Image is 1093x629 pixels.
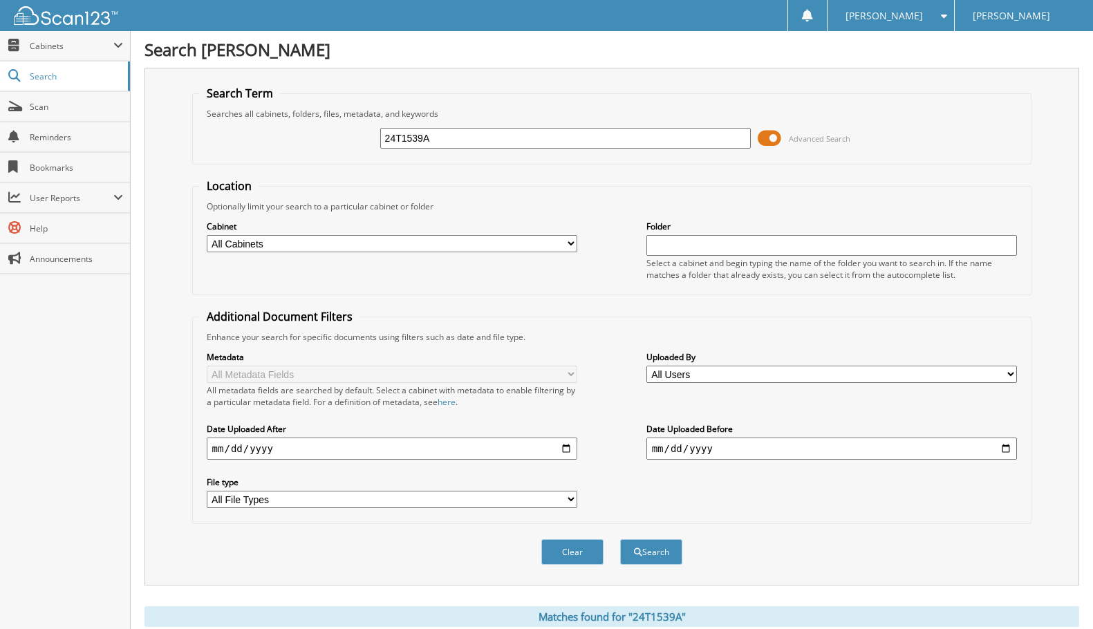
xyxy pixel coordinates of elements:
[30,192,113,204] span: User Reports
[30,162,123,173] span: Bookmarks
[200,108,1025,120] div: Searches all cabinets, folders, files, metadata, and keywords
[207,384,578,408] div: All metadata fields are searched by default. Select a cabinet with metadata to enable filtering b...
[438,396,456,408] a: here
[789,133,850,144] span: Advanced Search
[200,86,280,101] legend: Search Term
[144,606,1079,627] div: Matches found for "24T1539A"
[200,331,1025,343] div: Enhance your search for specific documents using filters such as date and file type.
[14,6,118,25] img: scan123-logo-white.svg
[207,423,578,435] label: Date Uploaded After
[620,539,682,565] button: Search
[207,220,578,232] label: Cabinet
[646,257,1018,281] div: Select a cabinet and begin typing the name of the folder you want to search in. If the name match...
[30,71,121,82] span: Search
[973,12,1050,20] span: [PERSON_NAME]
[207,438,578,460] input: start
[646,351,1018,363] label: Uploaded By
[200,200,1025,212] div: Optionally limit your search to a particular cabinet or folder
[646,423,1018,435] label: Date Uploaded Before
[207,351,578,363] label: Metadata
[646,438,1018,460] input: end
[207,476,578,488] label: File type
[144,38,1079,61] h1: Search [PERSON_NAME]
[30,253,123,265] span: Announcements
[541,539,604,565] button: Clear
[30,223,123,234] span: Help
[200,178,259,194] legend: Location
[30,101,123,113] span: Scan
[30,40,113,52] span: Cabinets
[30,131,123,143] span: Reminders
[200,309,359,324] legend: Additional Document Filters
[846,12,923,20] span: [PERSON_NAME]
[646,220,1018,232] label: Folder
